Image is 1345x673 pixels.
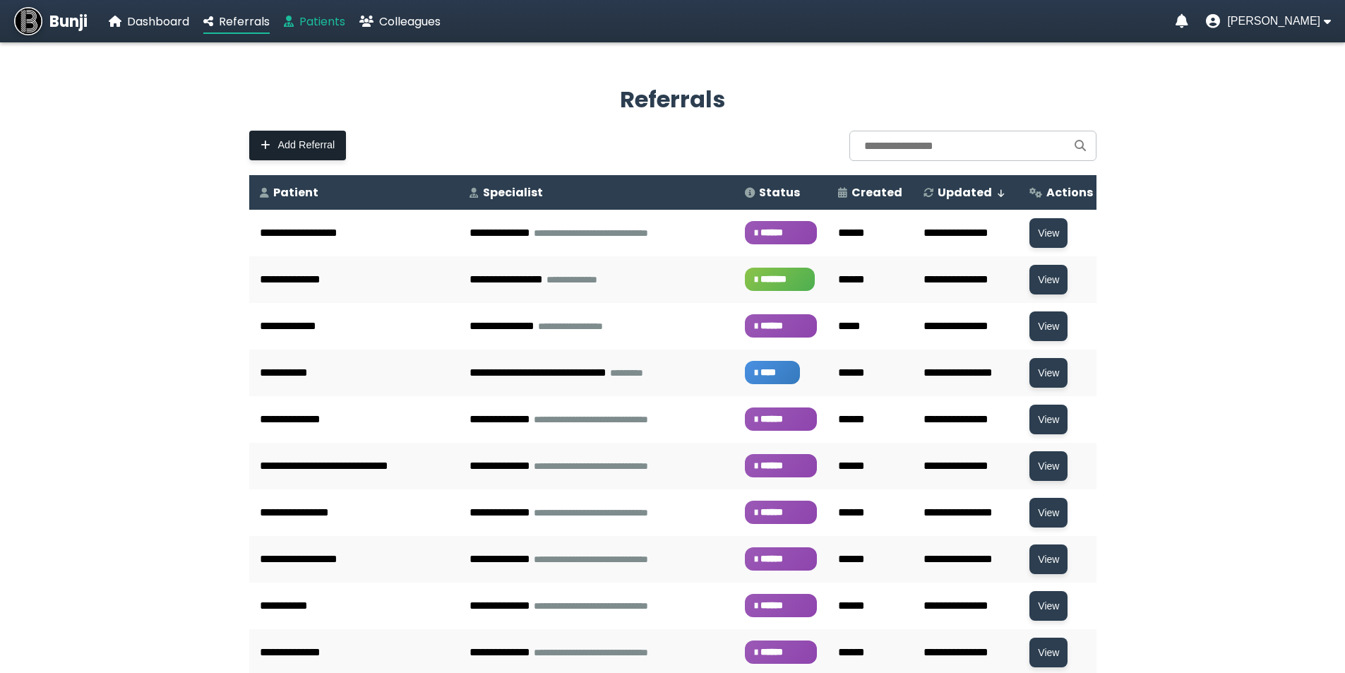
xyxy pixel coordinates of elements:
[827,175,913,210] th: Created
[1029,591,1068,621] button: View
[127,13,189,30] span: Dashboard
[1029,405,1068,434] button: View
[249,83,1096,117] h2: Referrals
[913,175,1019,210] th: Updated
[49,10,88,33] span: Bunji
[1206,14,1331,28] button: User menu
[359,13,441,30] a: Colleagues
[1176,14,1188,28] a: Notifications
[1029,544,1068,574] button: View
[299,13,345,30] span: Patients
[459,175,734,210] th: Specialist
[734,175,827,210] th: Status
[1029,218,1068,248] button: View
[219,13,270,30] span: Referrals
[109,13,189,30] a: Dashboard
[1029,265,1068,294] button: View
[249,131,347,160] button: Add Referral
[278,139,335,151] span: Add Referral
[379,13,441,30] span: Colleagues
[1029,311,1068,341] button: View
[1227,15,1320,28] span: [PERSON_NAME]
[1029,358,1068,388] button: View
[14,7,42,35] img: Bunji Dental Referral Management
[284,13,345,30] a: Patients
[1029,451,1068,481] button: View
[1019,175,1104,210] th: Actions
[1029,498,1068,528] button: View
[14,7,88,35] a: Bunji
[249,175,460,210] th: Patient
[203,13,270,30] a: Referrals
[1029,638,1068,667] button: View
